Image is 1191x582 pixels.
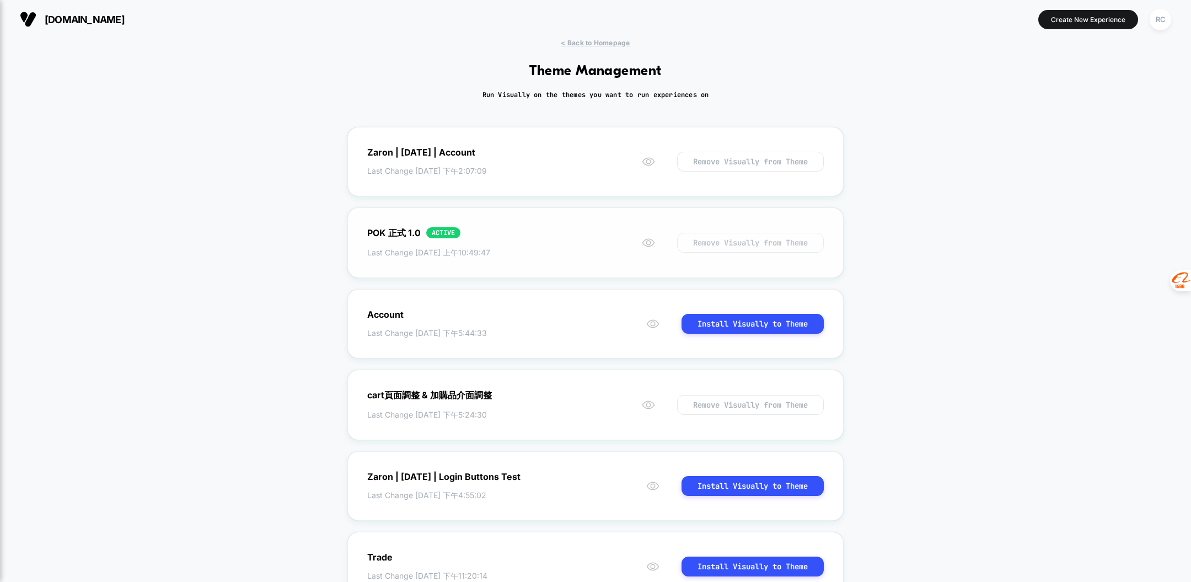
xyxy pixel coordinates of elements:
[682,314,824,334] button: Install Visually to Theme
[482,90,709,99] h2: Run Visually on the themes you want to run experiences on
[367,309,404,320] div: Account
[17,10,128,28] button: [DOMAIN_NAME]
[1150,9,1171,30] div: RC
[367,166,515,177] span: Last Change [DATE] 下午2:07:09
[45,14,125,25] span: [DOMAIN_NAME]
[682,476,824,496] button: Install Visually to Theme
[426,227,460,238] div: ACTIVE
[367,552,393,563] div: Trade
[367,328,487,339] span: Last Change [DATE] 下午5:44:33
[20,11,36,28] img: Visually logo
[677,152,824,172] button: Remove Visually from Theme
[367,410,532,420] span: Last Change [DATE] 下午5:24:30
[677,233,824,253] button: Remove Visually from Theme
[1038,10,1138,29] button: Create New Experience
[677,395,824,415] button: Remove Visually from Theme
[367,490,560,501] span: Last Change [DATE] 下午4:55:02
[367,571,487,581] span: Last Change [DATE] 下午11:20:14
[367,471,521,482] div: Zaron | [DATE] | Login Buttons Test
[1146,8,1174,31] button: RC
[682,557,824,576] button: Install Visually to Theme
[367,147,475,158] div: Zaron | [DATE] | Account
[561,39,630,47] span: < Back to Homepage
[367,227,421,239] div: POK 正式 1.0
[367,248,490,258] span: Last Change [DATE] 上午10:49:47
[529,63,662,79] h1: Theme Management
[367,389,492,402] div: cart頁面調整 & 加購品介面調整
